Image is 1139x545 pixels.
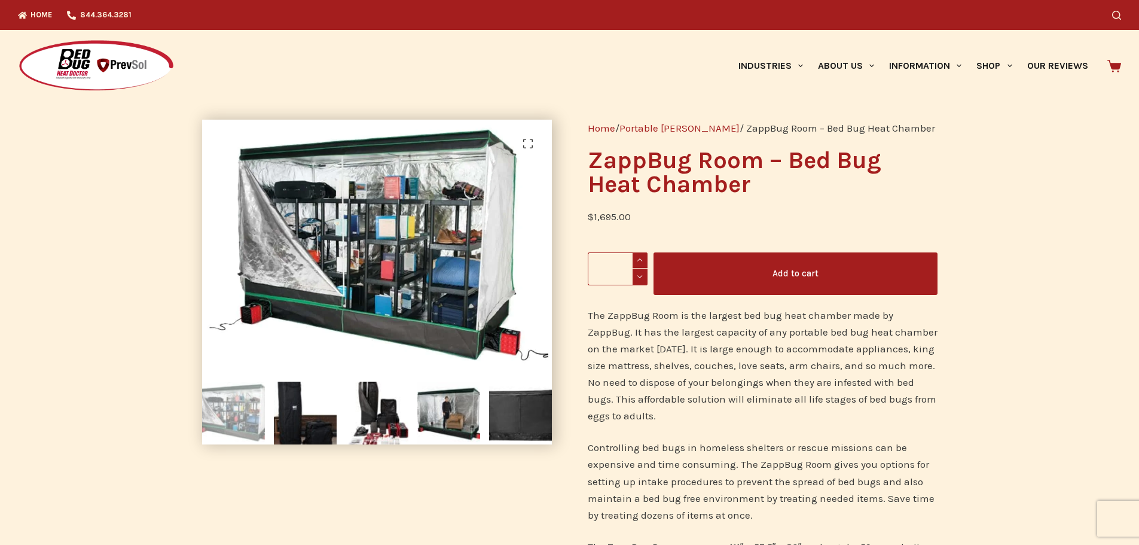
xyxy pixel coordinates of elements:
[588,148,938,196] h1: ZappBug Room – Bed Bug Heat Chamber
[202,382,265,444] img: ZappBug Room - Bed Bug Heat Chamber
[202,120,552,373] img: ZappBug Room - Bed Bug Heat Chamber
[810,30,881,102] a: About Us
[516,132,540,156] a: View full-screen image gallery
[18,39,175,93] img: Prevsol/Bed Bug Heat Doctor
[588,120,938,136] nav: Breadcrumb
[969,30,1019,102] a: Shop
[1019,30,1095,102] a: Our Reviews
[588,211,594,223] span: $
[202,239,552,251] a: ZappBug Room - Bed Bug Heat Chamber
[731,30,810,102] a: Industries
[346,382,408,444] img: ZappBug Room - Bed Bug Heat Chamber - Image 3
[489,382,552,444] img: ZappBug Room - Bed Bug Heat Chamber - Image 5
[619,122,740,134] a: Portable [PERSON_NAME]
[1112,11,1121,20] button: Search
[654,252,938,295] button: Add to cart
[588,122,615,134] a: Home
[588,211,631,223] bdi: 1,695.00
[882,30,969,102] a: Information
[731,30,1095,102] nav: Primary
[588,307,938,424] p: The ZappBug Room is the largest bed bug heat chamber made by ZappBug. It has the largest capacity...
[417,382,480,444] img: ZappBug Room - Bed Bug Heat Chamber - Image 4
[274,382,337,444] img: ZappBug Room - Bed Bug Heat Chamber - Image 2
[588,252,648,285] input: Product quantity
[588,439,938,523] p: Controlling bed bugs in homeless shelters or rescue missions can be expensive and time consuming....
